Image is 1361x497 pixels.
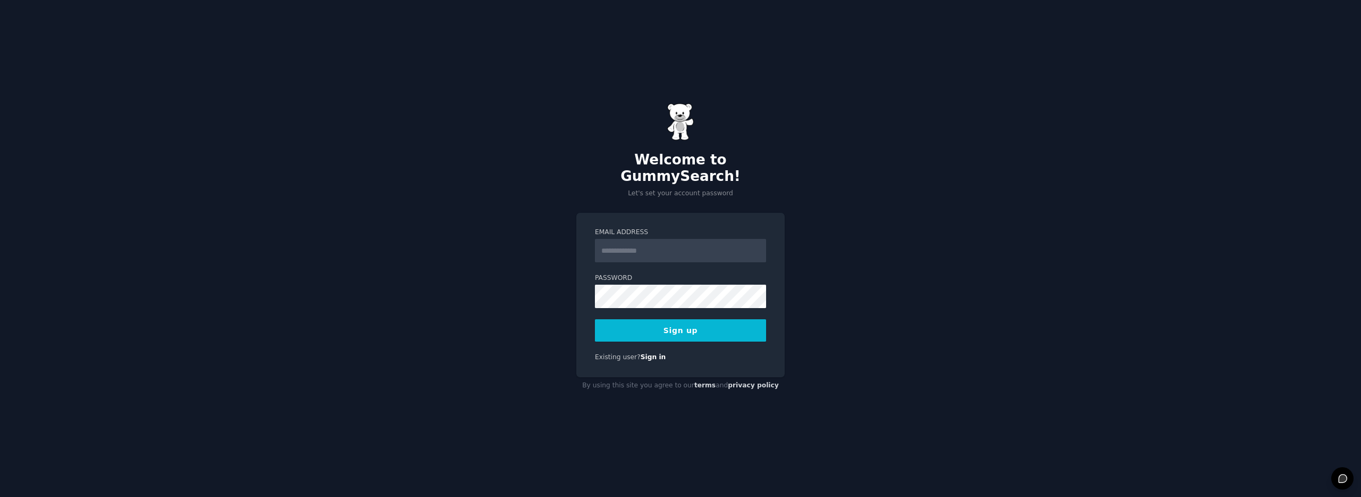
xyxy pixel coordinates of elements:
a: terms [694,382,716,389]
label: Email Address [595,228,766,237]
button: Sign up [595,319,766,342]
img: Gummy Bear [667,103,694,140]
a: Sign in [641,353,666,361]
span: Existing user? [595,353,641,361]
a: privacy policy [728,382,779,389]
label: Password [595,274,766,283]
div: By using this site you agree to our and [576,377,785,394]
h2: Welcome to GummySearch! [576,152,785,185]
p: Let's set your account password [576,189,785,198]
